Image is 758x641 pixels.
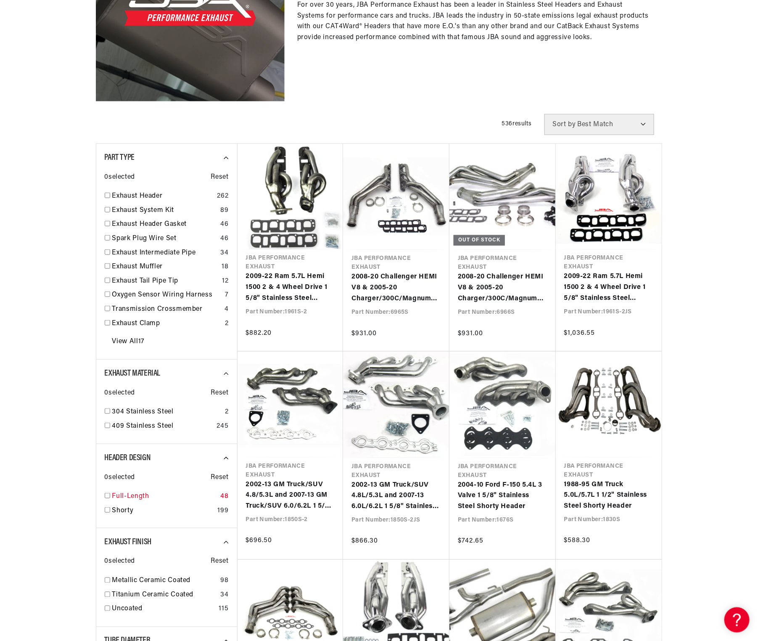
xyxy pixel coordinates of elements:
[112,506,214,517] a: Shorty
[112,290,222,301] a: Oxygen Sensor Wiring Harness
[105,454,151,462] span: Header Design
[105,556,135,567] span: 0 selected
[225,290,229,301] div: 7
[220,491,228,502] div: 48
[220,205,228,216] div: 89
[246,479,335,512] a: 2002-13 GM Truck/SUV 4.8/5.3L and 2007-13 GM Truck/SUV 6.0/6.2L 1 5/8" Stainless Steel Shorty Header
[211,556,229,567] span: Reset
[351,272,441,304] a: 2008-20 Challenger HEMI V8 & 2005-20 Charger/300C/Magnum HEMI V8 1 3/4" Long Tube Stainless Steel...
[246,271,335,304] a: 2009-22 Ram 5.7L Hemi 1500 2 & 4 Wheel Drive 1 5/8" Stainless Steel Shorty Header
[112,576,217,587] a: Metallic Ceramic Coated
[351,480,441,512] a: 2002-13 GM Truck/SUV 4.8L/5.3L and 2007-13 6.0L/6.2L 1 5/8" Stainless Steel Shorty Header with Me...
[217,191,229,202] div: 262
[220,576,228,587] div: 98
[222,276,228,287] div: 12
[553,121,576,128] span: Sort by
[112,318,222,329] a: Exhaust Clamp
[220,219,228,230] div: 46
[112,276,219,287] a: Exhaust Tail Pipe Tip
[112,407,222,418] a: 304 Stainless Steel
[225,318,229,329] div: 2
[222,262,228,273] div: 18
[105,538,151,547] span: Exhaust Finish
[112,491,217,502] a: Full-Length
[112,219,217,230] a: Exhaust Header Gasket
[564,271,653,304] a: 2009-22 Ram 5.7L Hemi 1500 2 & 4 Wheel Drive 1 5/8" Stainless Steel Shorty Header with Metallic C...
[544,114,654,135] select: Sort by
[105,388,135,399] span: 0 selected
[112,191,214,202] a: Exhaust Header
[219,604,229,615] div: 115
[458,480,547,512] a: 2004-10 Ford F-150 5.4L 3 Valve 1 5/8" Stainless Steel Shorty Header
[112,205,217,216] a: Exhaust System Kit
[112,336,145,347] a: View All 17
[225,407,229,418] div: 2
[112,233,217,244] a: Spark Plug Wire Set
[112,262,219,273] a: Exhaust Muffler
[112,421,214,432] a: 409 Stainless Steel
[217,421,229,432] div: 245
[220,233,228,244] div: 46
[112,248,217,259] a: Exhaust Intermediate Pipe
[105,369,161,378] span: Exhaust Material
[458,272,547,304] a: 2008-20 Challenger HEMI V8 & 2005-20 Charger/300C/Magnum HEMI V8 1 7/8" Stainless Steel Long Tube...
[220,248,228,259] div: 34
[211,388,229,399] span: Reset
[224,304,229,315] div: 4
[112,604,216,615] a: Uncoated
[502,121,531,127] span: 536 results
[112,590,217,601] a: Titanium Ceramic Coated
[105,154,135,162] span: Part Type
[105,472,135,483] span: 0 selected
[105,172,135,183] span: 0 selected
[218,506,229,517] div: 199
[564,479,653,512] a: 1988-95 GM Truck 5.0L/5.7L 1 1/2" Stainless Steel Shorty Header
[211,472,229,483] span: Reset
[220,590,228,601] div: 34
[112,304,221,315] a: Transmission Crossmember
[211,172,229,183] span: Reset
